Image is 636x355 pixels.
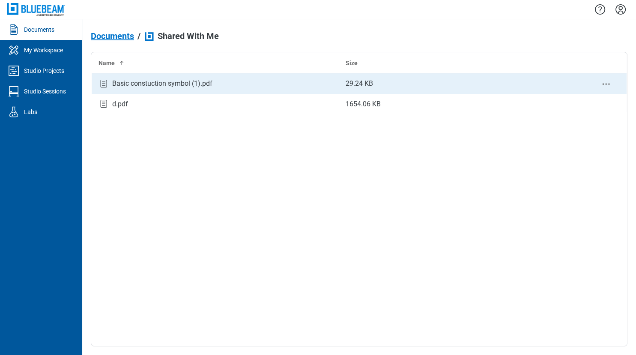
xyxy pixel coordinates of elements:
button: Settings [614,2,627,17]
div: Basic constuction symbol (1).pdf [112,78,212,89]
svg: Documents [7,23,21,36]
td: 1654.06 KB [339,94,586,114]
span: Shared With Me [158,31,219,41]
div: Labs [24,108,37,116]
div: Studio Sessions [24,87,66,96]
div: / [137,31,140,41]
div: d.pdf [112,99,128,109]
svg: Labs [7,105,21,119]
svg: Studio Projects [7,64,21,78]
td: 29.24 KB [339,73,586,94]
svg: My Workspace [7,43,21,57]
button: context-menu [601,79,611,89]
div: Documents [24,25,54,34]
svg: Studio Sessions [7,84,21,98]
div: Studio Projects [24,66,64,75]
div: My Workspace [24,46,63,54]
table: bb-data-table [91,52,627,114]
div: Size [346,59,579,67]
div: Name [99,59,332,67]
span: Documents [91,31,134,41]
img: Bluebeam, Inc. [7,3,65,15]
